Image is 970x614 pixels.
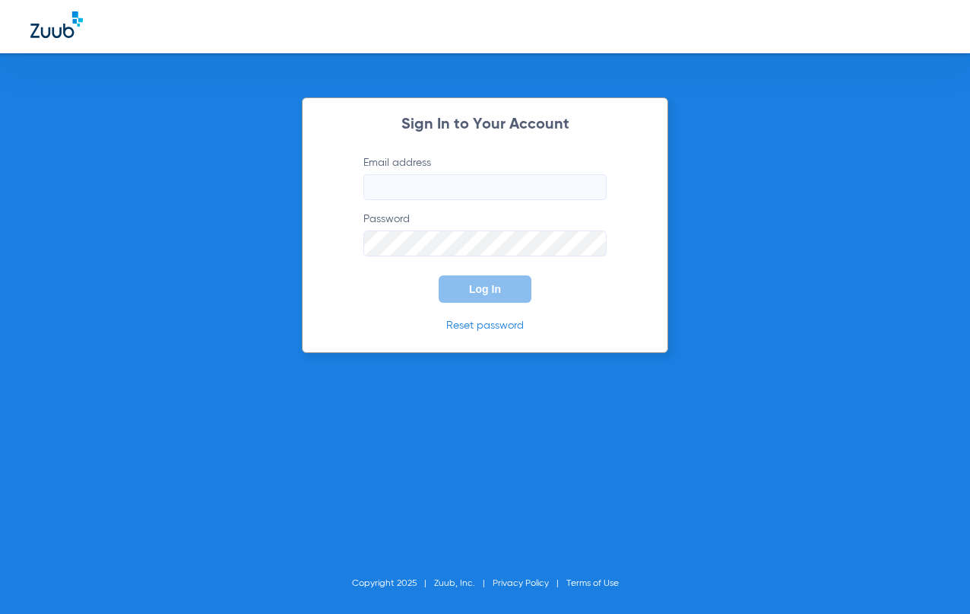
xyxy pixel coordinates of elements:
label: Password [363,212,607,256]
input: Email address [363,174,607,200]
h2: Sign In to Your Account [341,117,629,132]
input: Password [363,231,607,256]
li: Copyright 2025 [352,576,434,591]
a: Privacy Policy [493,579,549,588]
a: Terms of Use [566,579,619,588]
label: Email address [363,155,607,200]
button: Log In [439,275,531,303]
li: Zuub, Inc. [434,576,493,591]
a: Reset password [446,320,524,331]
span: Log In [469,283,501,295]
img: Zuub Logo [30,11,83,38]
